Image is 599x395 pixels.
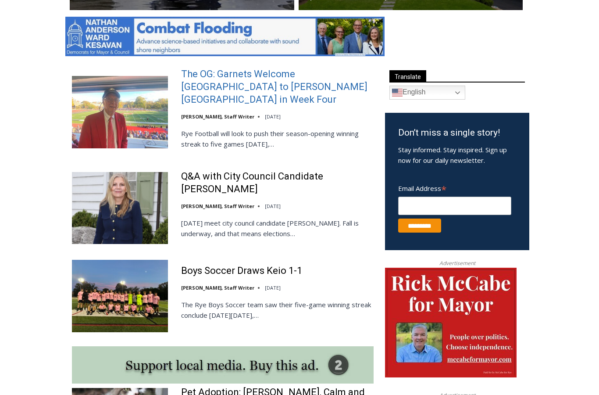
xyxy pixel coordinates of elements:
time: [DATE] [265,114,281,120]
img: en [392,88,403,98]
a: [PERSON_NAME], Staff Writer [181,285,254,291]
p: [DATE] meet city council candidate [PERSON_NAME]. Fall is underway, and that means elections… [181,218,374,239]
div: 2 [92,74,96,83]
a: [PERSON_NAME], Staff Writer [181,203,254,210]
a: [PERSON_NAME], Staff Writer [181,114,254,120]
a: Q&A with City Council Candidate [PERSON_NAME] [181,171,374,196]
label: Email Address [398,180,511,196]
p: The Rye Boys Soccer team saw their five-game winning streak conclude [DATE][DATE],… [181,300,374,321]
div: Birds of Prey: Falcon and hawk demos [92,26,127,72]
a: Intern @ [DOMAIN_NAME] [211,85,425,109]
div: / [98,74,100,83]
h4: [PERSON_NAME] Read Sanctuary Fall Fest: [DATE] [7,88,117,108]
a: Boys Soccer Draws Keio 1-1 [181,265,302,278]
span: Intern @ [DOMAIN_NAME] [229,87,406,107]
a: [PERSON_NAME] Read Sanctuary Fall Fest: [DATE] [0,87,131,109]
span: Advertisement [431,259,484,268]
time: [DATE] [265,285,281,291]
div: "At the 10am stand-up meeting, each intern gets a chance to take [PERSON_NAME] and the other inte... [221,0,414,85]
h3: Don’t miss a single story! [398,126,516,140]
span: Translate [389,71,426,83]
img: McCabe for Mayor [385,268,517,378]
p: Stay informed. Stay inspired. Sign up now for our daily newsletter. [398,145,516,166]
a: English [389,86,465,100]
img: support local media, buy this ad [72,347,374,384]
div: 6 [103,74,107,83]
img: Boys Soccer Draws Keio 1-1 [72,260,168,332]
time: [DATE] [265,203,281,210]
p: Rye Football will look to push their season-opening winning streak to five games [DATE],… [181,129,374,150]
img: The OG: Garnets Welcome Yorktown to Nugent Stadium in Week Four [72,76,168,148]
img: Q&A with City Council Candidate Maria Tufvesson Shuck [72,172,168,244]
a: The OG: Garnets Welcome [GEOGRAPHIC_DATA] to [PERSON_NAME][GEOGRAPHIC_DATA] in Week Four [181,68,374,106]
